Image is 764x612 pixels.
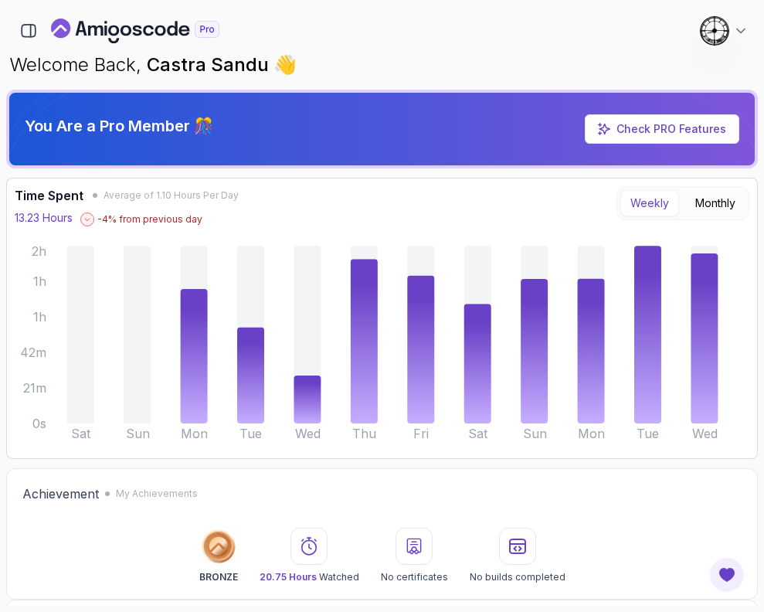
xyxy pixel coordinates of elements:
[260,571,359,583] p: Watched
[620,190,679,216] button: Weekly
[71,427,91,441] tspan: Sat
[352,427,376,441] tspan: Thu
[22,484,99,503] h2: Achievement
[272,50,301,80] span: 👋
[685,190,745,216] button: Monthly
[9,53,755,77] p: Welcome Back,
[116,488,198,500] p: My Achievements
[468,427,488,441] tspan: Sat
[147,53,273,76] span: Castra Sandu
[97,213,202,226] p: -4 % from previous day
[126,427,150,441] tspan: Sun
[239,427,262,441] tspan: Tue
[637,427,659,441] tspan: Tue
[32,244,46,259] tspan: 2h
[33,310,46,325] tspan: 1h
[578,427,605,441] tspan: Mon
[260,571,317,583] span: 20.75 Hours
[25,115,213,137] p: You Are a Pro Member 🎊
[51,19,255,43] a: Landing page
[23,381,46,396] tspan: 21m
[15,210,73,226] p: 13.23 Hours
[104,189,239,202] span: Average of 1.10 Hours Per Day
[15,186,83,205] h3: Time Spent
[32,416,46,431] tspan: 0s
[699,15,749,46] button: user profile image
[199,571,238,583] p: BRONZE
[470,571,565,583] p: No builds completed
[616,122,726,135] a: Check PRO Features
[33,274,46,289] tspan: 1h
[700,16,729,46] img: user profile image
[692,427,718,441] tspan: Wed
[20,345,46,360] tspan: 42m
[708,556,745,593] button: Open Feedback Button
[585,114,739,144] a: Check PRO Features
[181,427,208,441] tspan: Mon
[381,571,448,583] p: No certificates
[523,427,547,441] tspan: Sun
[295,427,321,441] tspan: Wed
[413,427,429,441] tspan: Fri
